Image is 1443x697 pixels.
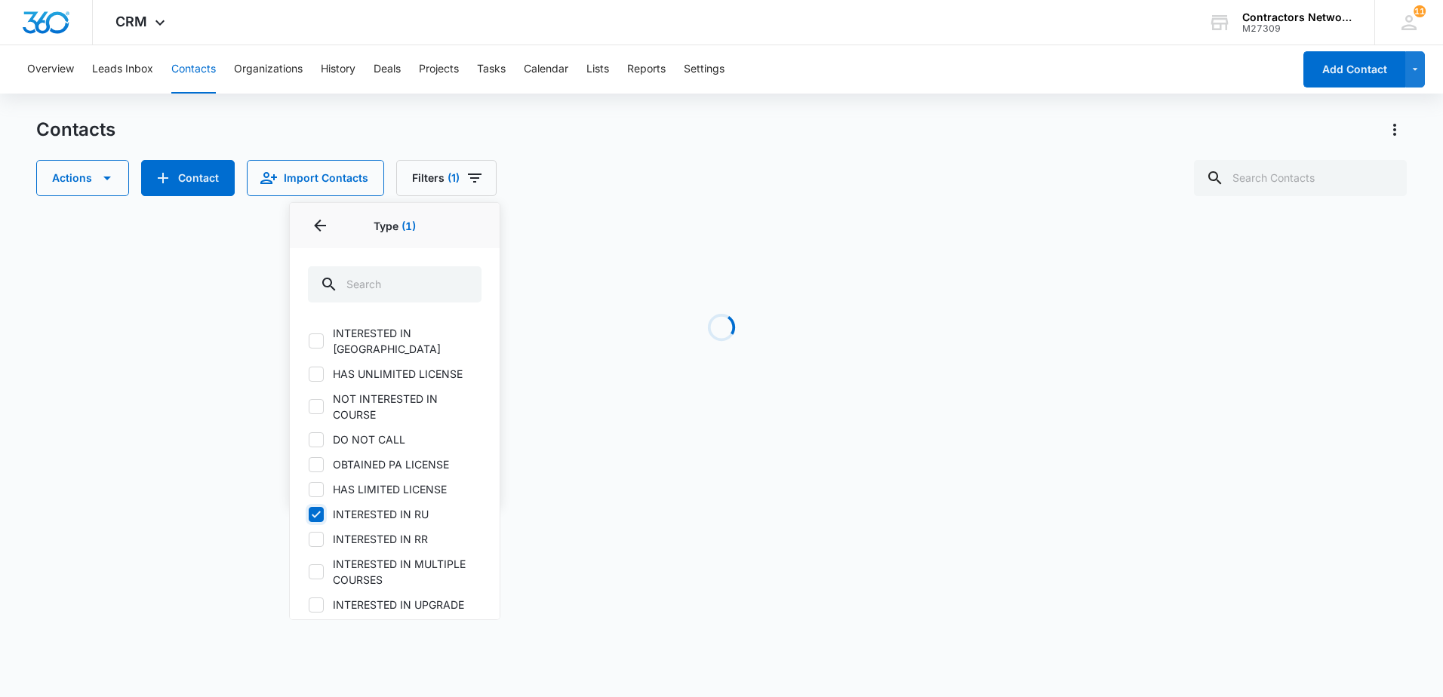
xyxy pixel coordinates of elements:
[308,506,482,522] label: INTERESTED IN RU
[308,481,482,497] label: HAS LIMITED LICENSE
[141,160,235,196] button: Add Contact
[1194,160,1407,196] input: Search Contacts
[1303,51,1405,88] button: Add Contact
[1414,5,1426,17] div: notifications count
[308,266,482,302] input: Search
[321,45,355,94] button: History
[247,160,384,196] button: Import Contacts
[36,160,129,196] button: Actions
[477,45,506,94] button: Tasks
[234,45,303,94] button: Organizations
[308,531,482,547] label: INTERESTED IN RR
[308,366,482,382] label: HAS UNLIMITED LICENSE
[308,218,482,234] p: Type
[374,45,401,94] button: Deals
[308,456,482,472] label: OBTAINED PA LICENSE
[1383,118,1407,142] button: Actions
[115,14,147,29] span: CRM
[396,160,497,196] button: Filters
[308,391,482,422] label: NOT INTERESTED IN COURSE
[586,45,609,94] button: Lists
[627,45,666,94] button: Reports
[1242,11,1352,23] div: account name
[684,45,725,94] button: Settings
[448,173,460,183] span: (1)
[1242,23,1352,34] div: account id
[36,118,115,141] h1: Contacts
[419,45,459,94] button: Projects
[308,325,482,357] label: INTERESTED IN [GEOGRAPHIC_DATA]
[308,431,482,447] label: DO NOT CALL
[524,45,568,94] button: Calendar
[402,220,416,232] span: (1)
[308,213,332,238] button: Back
[92,45,153,94] button: Leads Inbox
[308,556,482,588] label: INTERESTED IN MULTIPLE COURSES
[27,45,74,94] button: Overview
[308,597,482,613] label: INTERESTED IN UPGRADE
[171,45,216,94] button: Contacts
[1414,5,1426,17] span: 11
